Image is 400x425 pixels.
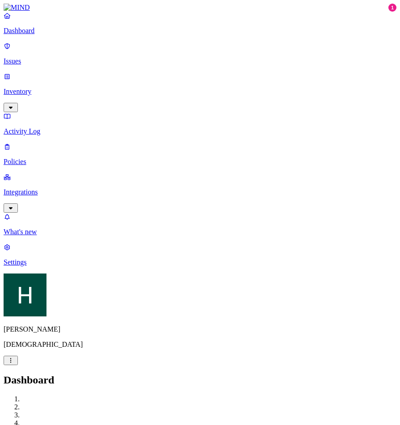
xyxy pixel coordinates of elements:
img: Hela Lucas [4,274,46,316]
a: Integrations [4,173,396,211]
a: What's new [4,213,396,236]
div: 1 [388,4,396,12]
img: MIND [4,4,30,12]
a: Activity Log [4,112,396,135]
p: Dashboard [4,27,396,35]
p: Policies [4,158,396,166]
p: [DEMOGRAPHIC_DATA] [4,341,396,349]
p: Settings [4,258,396,266]
p: Integrations [4,188,396,196]
a: Settings [4,243,396,266]
a: Dashboard [4,12,396,35]
a: MIND [4,4,396,12]
p: Issues [4,57,396,65]
a: Policies [4,143,396,166]
a: Inventory [4,72,396,111]
p: Inventory [4,88,396,96]
h2: Dashboard [4,374,396,386]
a: Issues [4,42,396,65]
p: Activity Log [4,127,396,135]
p: What's new [4,228,396,236]
p: [PERSON_NAME] [4,325,396,333]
